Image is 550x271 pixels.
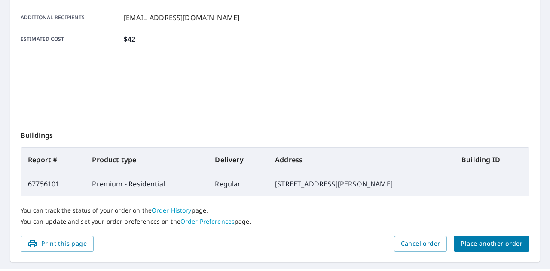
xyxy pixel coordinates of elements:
a: Order History [152,206,192,214]
th: Report # [21,148,85,172]
span: Cancel order [401,238,440,249]
span: Print this page [27,238,87,249]
p: $42 [124,34,135,44]
p: Buildings [21,120,529,147]
button: Place another order [454,236,529,252]
th: Product type [85,148,208,172]
p: You can update and set your order preferences on the page. [21,218,529,225]
button: Cancel order [394,236,447,252]
p: [EMAIL_ADDRESS][DOMAIN_NAME] [124,12,239,23]
a: Order Preferences [180,217,235,225]
p: Additional recipients [21,12,120,23]
th: Delivery [208,148,268,172]
p: Estimated cost [21,34,120,44]
td: 67756101 [21,172,85,196]
td: [STREET_ADDRESS][PERSON_NAME] [268,172,455,196]
p: You can track the status of your order on the page. [21,207,529,214]
span: Place another order [461,238,522,249]
button: Print this page [21,236,94,252]
td: Premium - Residential [85,172,208,196]
th: Building ID [455,148,529,172]
td: Regular [208,172,268,196]
th: Address [268,148,455,172]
